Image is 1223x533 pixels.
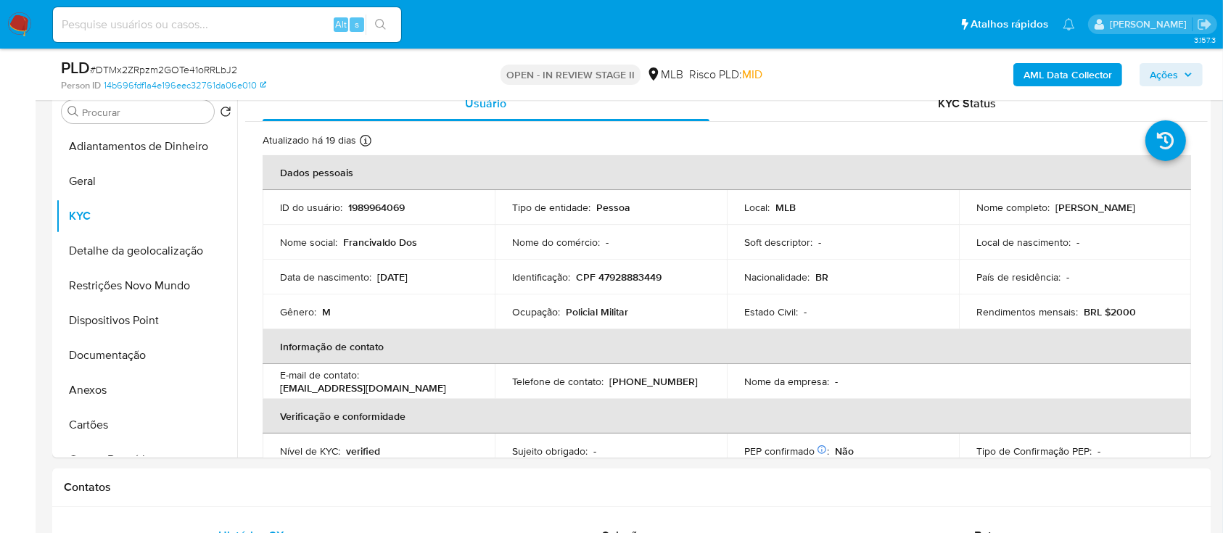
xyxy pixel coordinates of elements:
p: Gênero : [280,305,316,318]
b: PLD [61,56,90,79]
p: E-mail de contato : [280,368,359,381]
p: Nacionalidade : [744,270,810,284]
h1: Contatos [64,480,1200,495]
input: Pesquise usuários ou casos... [53,15,401,34]
p: - [804,305,807,318]
p: [PHONE_NUMBER] [609,375,698,388]
th: Informação de contato [263,329,1191,364]
p: [DATE] [377,270,408,284]
p: Tipo de entidade : [512,201,590,214]
p: Pessoa [596,201,630,214]
p: Nome social : [280,236,337,249]
p: - [606,236,609,249]
span: Risco PLD: [689,67,762,83]
p: - [835,375,838,388]
p: Telefone de contato : [512,375,604,388]
button: Ações [1140,63,1203,86]
p: Francivaldo Dos [343,236,417,249]
p: - [818,236,821,249]
a: 14b696fdf1a4e196eec32761da06e010 [104,79,266,92]
p: País de residência : [976,270,1061,284]
p: PEP confirmado : [744,445,829,458]
span: MID [742,66,762,83]
button: Documentação [56,338,237,373]
button: AML Data Collector [1013,63,1122,86]
p: BR [815,270,828,284]
a: Sair [1197,17,1212,32]
span: # DTMx2ZRpzm2GOTe41oRRLbJ2 [90,62,237,77]
p: M [322,305,331,318]
p: Ocupação : [512,305,560,318]
p: Nível de KYC : [280,445,340,458]
button: Adiantamentos de Dinheiro [56,129,237,164]
p: Identificação : [512,270,570,284]
input: Procurar [82,106,208,119]
a: Notificações [1063,18,1075,30]
button: Procurar [67,106,79,117]
p: Local de nascimento : [976,236,1071,249]
p: - [593,445,596,458]
span: Ações [1150,63,1178,86]
span: Alt [335,17,347,31]
p: OPEN - IN REVIEW STAGE II [501,65,641,85]
button: Dispositivos Point [56,303,237,338]
p: Soft descriptor : [744,236,812,249]
p: Local : [744,201,770,214]
button: Cartões [56,408,237,442]
p: MLB [775,201,796,214]
p: Data de nascimento : [280,270,371,284]
p: BRL $2000 [1084,305,1136,318]
p: Nome da empresa : [744,375,829,388]
p: carlos.guerra@mercadopago.com.br [1110,17,1192,31]
button: Retornar ao pedido padrão [220,106,231,122]
div: MLB [646,67,683,83]
p: - [1066,270,1069,284]
span: s [355,17,359,31]
p: Rendimentos mensais : [976,305,1078,318]
button: Restrições Novo Mundo [56,268,237,303]
p: [PERSON_NAME] [1055,201,1135,214]
p: verified [346,445,380,458]
p: Atualizado há 19 dias [263,133,356,147]
span: KYC Status [938,95,996,112]
span: 3.157.3 [1194,34,1216,46]
b: Person ID [61,79,101,92]
p: ID do usuário : [280,201,342,214]
th: Verificação e conformidade [263,399,1191,434]
p: - [1076,236,1079,249]
p: Policial Militar [566,305,628,318]
button: Anexos [56,373,237,408]
p: Estado Civil : [744,305,798,318]
p: Nome do comércio : [512,236,600,249]
button: KYC [56,199,237,234]
p: 1989964069 [348,201,405,214]
button: search-icon [366,15,395,35]
p: CPF 47928883449 [576,270,662,284]
p: Não [835,445,854,458]
th: Dados pessoais [263,155,1191,190]
p: Tipo de Confirmação PEP : [976,445,1092,458]
b: AML Data Collector [1024,63,1112,86]
p: - [1098,445,1100,458]
span: Atalhos rápidos [971,17,1048,32]
p: Nome completo : [976,201,1050,214]
button: Geral [56,164,237,199]
button: Contas Bancárias [56,442,237,477]
p: Sujeito obrigado : [512,445,588,458]
span: Usuário [465,95,506,112]
p: [EMAIL_ADDRESS][DOMAIN_NAME] [280,381,446,394]
button: Detalhe da geolocalização [56,234,237,268]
